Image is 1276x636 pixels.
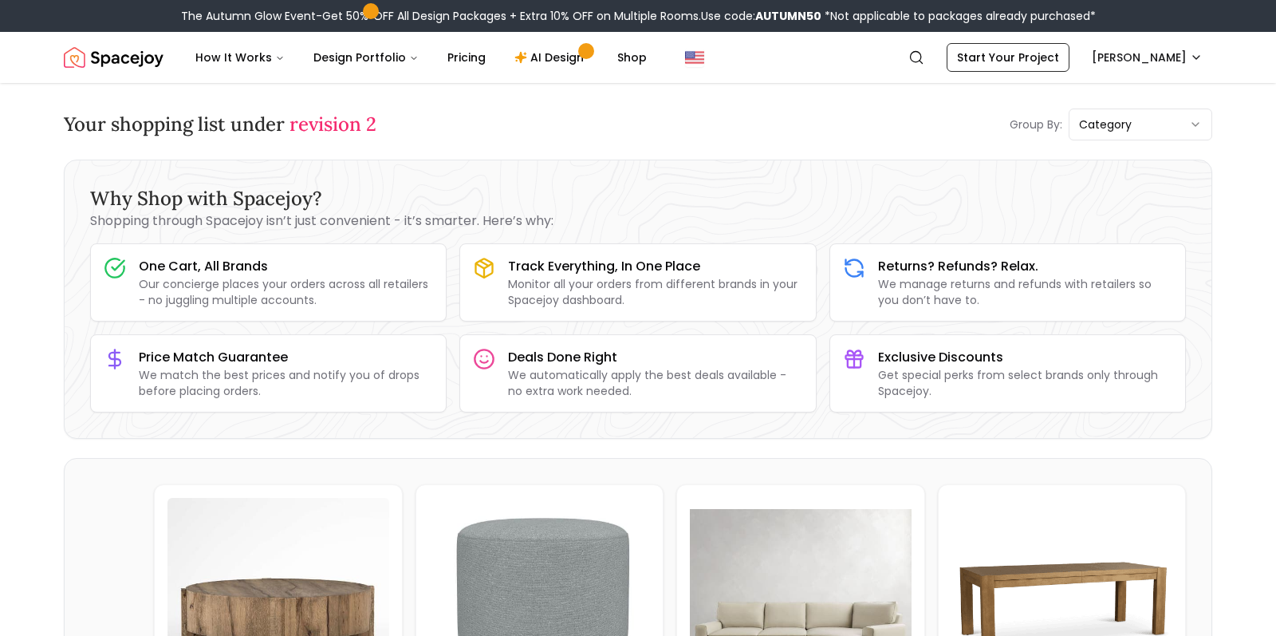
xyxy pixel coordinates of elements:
[947,43,1069,72] a: Start Your Project
[878,367,1172,399] p: Get special perks from select brands only through Spacejoy.
[508,257,802,276] h3: Track Everything, In One Place
[755,8,821,24] b: AUTUMN50
[64,112,376,137] h3: Your shopping list under
[508,367,802,399] p: We automatically apply the best deals available - no extra work needed.
[181,8,1096,24] div: The Autumn Glow Event-Get 50% OFF All Design Packages + Extra 10% OFF on Multiple Rooms.
[139,276,433,308] p: Our concierge places your orders across all retailers - no juggling multiple accounts.
[821,8,1096,24] span: *Not applicable to packages already purchased*
[878,257,1172,276] h3: Returns? Refunds? Relax.
[139,367,433,399] p: We match the best prices and notify you of drops before placing orders.
[508,348,802,367] h3: Deals Done Right
[1010,117,1062,132] p: Group By:
[90,186,1186,211] h3: Why Shop with Spacejoy?
[139,348,433,367] h3: Price Match Guarantee
[289,112,376,136] span: revision 2
[90,211,1186,231] p: Shopping through Spacejoy isn’t just convenient - it’s smarter. Here’s why:
[183,41,297,73] button: How It Works
[502,41,601,73] a: AI Design
[64,32,1212,83] nav: Global
[685,48,704,67] img: United States
[64,41,163,73] a: Spacejoy
[508,276,802,308] p: Monitor all your orders from different brands in your Spacejoy dashboard.
[435,41,498,73] a: Pricing
[878,276,1172,308] p: We manage returns and refunds with retailers so you don’t have to.
[64,41,163,73] img: Spacejoy Logo
[878,348,1172,367] h3: Exclusive Discounts
[605,41,660,73] a: Shop
[1082,43,1212,72] button: [PERSON_NAME]
[301,41,431,73] button: Design Portfolio
[183,41,660,73] nav: Main
[139,257,433,276] h3: One Cart, All Brands
[701,8,821,24] span: Use code:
